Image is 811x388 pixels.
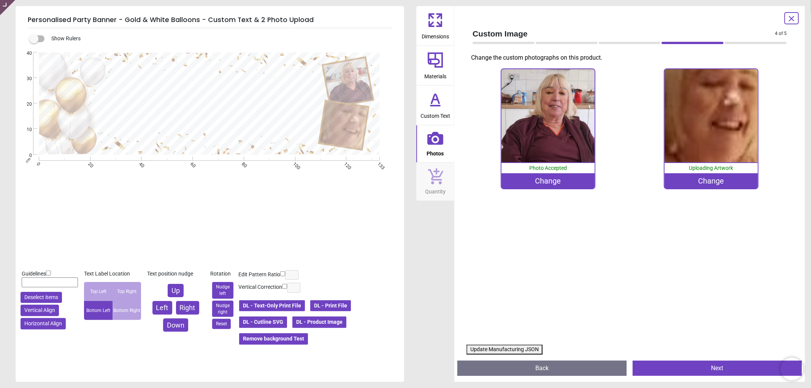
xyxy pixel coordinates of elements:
span: 30 [17,76,32,82]
span: cm [25,157,32,164]
button: Update Manufacturing JSON [467,345,543,355]
h5: Personalised Party Banner - Gold & White Balloons - Custom Text & 2 Photo Upload [28,12,392,28]
span: Custom Text [421,109,450,120]
span: Dimensions [422,29,449,41]
span: 40 [17,50,32,57]
span: Uploading Artwork [689,165,733,171]
iframe: Brevo live chat [781,358,803,380]
span: Photo Accepted [529,165,567,171]
span: 20 [17,101,32,108]
button: Back [457,361,627,376]
span: 4 of 5 [775,30,787,37]
span: 40 [138,161,143,166]
button: Dimensions [416,6,454,46]
span: 10 [17,127,32,133]
button: Quantity [416,163,454,201]
button: Photos [416,125,454,163]
span: Custom Image [473,28,775,39]
span: 120 [343,161,348,166]
span: 133 [376,161,381,166]
span: 100 [292,161,297,166]
button: Custom Text [416,86,454,125]
div: Change [665,173,758,188]
p: Change the custom photographs on this product. [471,54,793,62]
span: 60 [189,161,194,166]
span: Quantity [425,184,446,196]
span: 80 [240,161,245,166]
button: Next [633,361,802,376]
span: 0 [35,161,40,166]
span: 20 [87,161,92,166]
div: Change [502,173,595,188]
div: Show Rulers [34,34,404,43]
button: Materials [416,46,454,86]
span: Materials [424,69,446,81]
span: Photos [427,146,444,158]
span: 0 [17,152,32,159]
